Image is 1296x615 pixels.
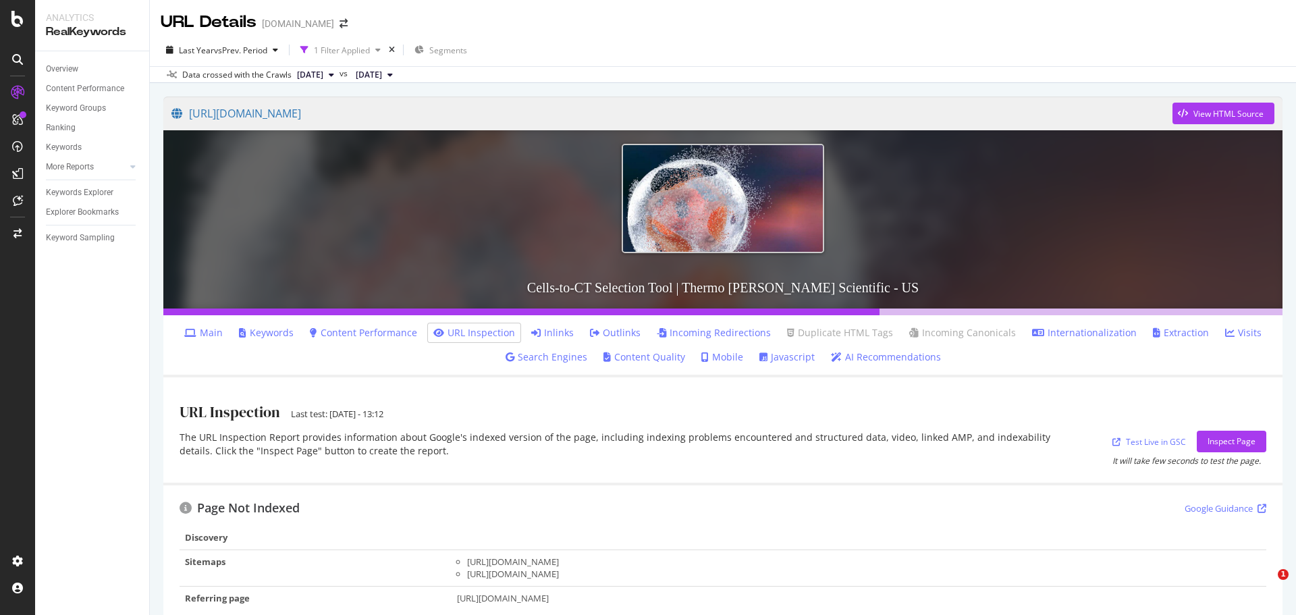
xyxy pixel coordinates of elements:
div: Keyword Sampling [46,231,115,245]
div: arrow-right-arrow-left [340,19,348,28]
div: Data crossed with the Crawls [182,69,292,81]
span: Segments [429,45,467,56]
div: Sitemaps [185,556,225,568]
a: Mobile [701,350,743,364]
button: Inspect Page [1197,431,1266,452]
div: Content Performance [46,82,124,96]
button: [DATE] [292,67,340,83]
a: Visits [1225,326,1262,340]
div: times [386,43,398,57]
a: Keywords Explorer [46,186,140,200]
img: Cells-to-CT Selection Tool | Thermo Fisher Scientific - US [622,144,824,253]
a: Incoming Canonicals [909,326,1016,340]
button: 1 Filter Applied [295,39,386,61]
div: The URL Inspection Report provides information about Google's indexed version of the page, includ... [180,431,1064,466]
div: Inspect Page [1208,435,1255,447]
a: Keywords [46,140,140,155]
button: [DATE] [350,67,398,83]
a: Extraction [1153,326,1209,340]
a: Keywords [239,326,294,340]
a: Main [184,326,223,340]
div: [DOMAIN_NAME] [262,17,334,30]
div: Explorer Bookmarks [46,205,119,219]
span: 2024 Oct. 8th [356,69,382,81]
a: Keyword Groups [46,101,140,115]
a: URL Inspection [433,326,515,340]
a: Google Guidance [1185,502,1266,515]
a: Internationalization [1032,326,1137,340]
h1: URL Inspection [180,404,280,420]
div: Keyword Groups [46,101,106,115]
a: [URL][DOMAIN_NAME] [171,97,1172,130]
a: Incoming Redirections [657,326,771,340]
div: Overview [46,62,78,76]
div: View HTML Source [1193,108,1264,119]
a: Content Performance [310,326,417,340]
div: [URL][DOMAIN_NAME] [467,556,1262,568]
a: Overview [46,62,140,76]
div: Last test: [DATE] - 13:12 [291,408,383,421]
span: Last Year [179,45,214,56]
div: It will take few seconds to test the page. [1112,455,1261,466]
a: Content Performance [46,82,140,96]
a: Keyword Sampling [46,231,140,245]
span: vs [340,68,350,80]
span: 1 [1278,569,1289,580]
a: Content Quality [603,350,685,364]
h3: Cells-to-CT Selection Tool | Thermo [PERSON_NAME] Scientific - US [163,267,1282,309]
a: Duplicate HTML Tags [787,326,893,340]
div: Ranking [46,121,76,135]
button: Segments [409,39,473,61]
div: Analytics [46,11,138,24]
iframe: Intercom live chat [1250,569,1282,601]
a: Explorer Bookmarks [46,205,140,219]
div: [URL][DOMAIN_NAME] [467,568,1262,581]
div: Keywords Explorer [46,186,113,200]
div: RealKeywords [46,24,138,40]
div: Keywords [46,140,82,155]
a: Inlinks [531,326,574,340]
a: Search Engines [506,350,587,364]
span: 2025 Oct. 1st [297,69,323,81]
div: URL Details [161,11,256,34]
a: Javascript [759,350,815,364]
a: Test Live in GSC [1112,435,1186,449]
td: Discovery [180,526,452,550]
a: Ranking [46,121,140,135]
button: View HTML Source [1172,103,1274,124]
div: [URL][DOMAIN_NAME] [457,592,1262,605]
div: Referring page [185,592,250,605]
a: AI Recommendations [831,350,941,364]
span: vs Prev. Period [214,45,267,56]
div: More Reports [46,160,94,174]
a: Outlinks [590,326,641,340]
a: More Reports [46,160,126,174]
button: Last YearvsPrev. Period [161,39,283,61]
div: 1 Filter Applied [314,45,370,56]
h2: Page Not Indexed [180,502,300,515]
